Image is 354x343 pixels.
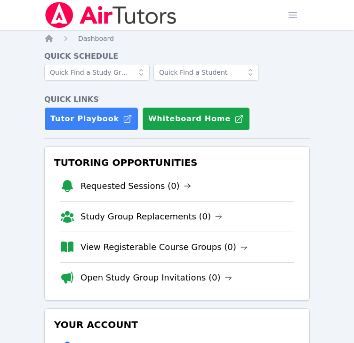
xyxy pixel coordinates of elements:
img: Air Tutors [44,2,177,28]
h4: Quick Links [44,94,310,105]
a: Dashboard [78,34,114,43]
h4: Quick Schedule [44,51,310,62]
a: Study Group Replacements (0) [80,210,222,223]
a: View Registerable Course Groups (0) [80,241,248,254]
a: Tutor Playbook [44,107,138,131]
input: Quick Find a Student [153,64,259,81]
a: Open Study Group Invitations (0) [80,271,232,284]
span: Dashboard [78,35,114,42]
input: Quick Find a Study Group [44,64,150,81]
h3: Tutoring Opportunities [52,154,302,171]
button: Whiteboard Home [142,107,250,131]
a: Requested Sessions (0) [80,179,191,193]
h3: Your Account [52,316,302,333]
nav: Breadcrumb [44,34,310,43]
